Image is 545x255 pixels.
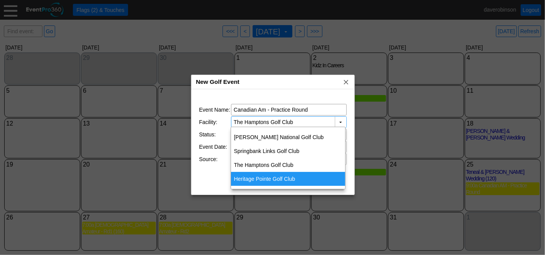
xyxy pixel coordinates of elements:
td: Source: [199,153,230,165]
td: Event Date: [199,141,230,153]
span: New Golf Event [196,78,240,85]
div: Springbank Links Golf Club [231,144,346,158]
div: [PERSON_NAME] National Golf Club [231,130,346,144]
div: dijit_form_FilteringSelect_17_popup [231,127,346,189]
div: The Hamptons Golf Club [231,158,346,172]
td: Event Name: [199,104,230,116]
td: Facility: [199,116,230,128]
td: Status: [199,129,230,140]
div: Heritage Pointe Golf Club [231,172,346,186]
